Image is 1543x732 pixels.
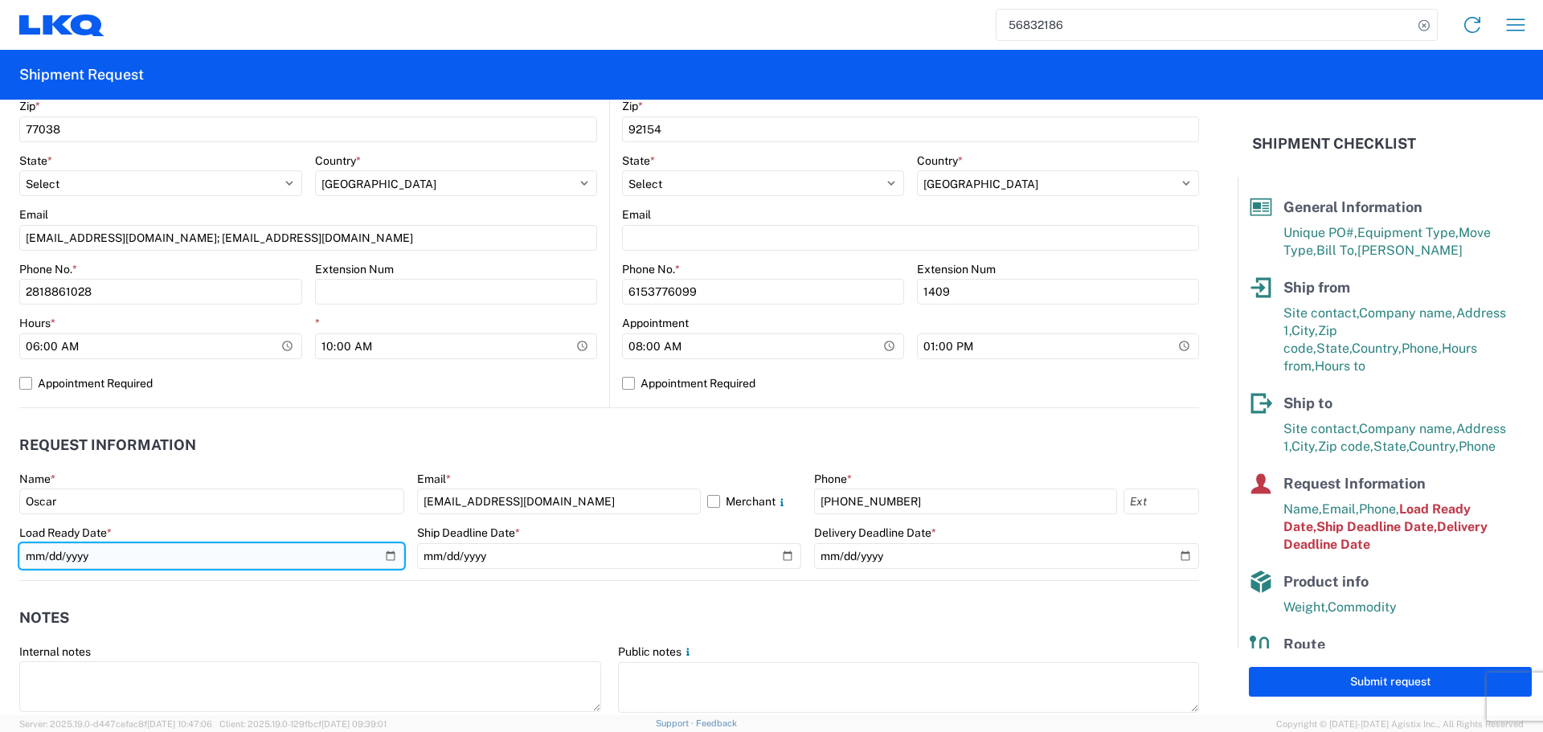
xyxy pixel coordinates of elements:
button: Submit request [1249,667,1532,697]
label: Name [19,472,55,486]
span: Client: 2025.19.0-129fbcf [219,719,387,729]
label: Phone [814,472,852,486]
label: Extension Num [917,262,996,276]
span: Ship to [1283,395,1332,411]
label: Email [417,472,451,486]
span: Ship Deadline Date, [1316,519,1437,534]
span: [PERSON_NAME] [1357,243,1463,258]
label: Phone No. [19,262,77,276]
label: Email [19,207,48,222]
label: Delivery Deadline Date [814,525,936,540]
label: Appointment [622,316,689,330]
label: Email [622,207,651,222]
span: City, [1291,323,1318,338]
span: Company name, [1359,421,1456,436]
label: Country [917,153,963,168]
input: Ext [1123,489,1199,514]
span: Email, [1322,501,1359,517]
h2: Shipment Request [19,65,144,84]
span: Unique PO#, [1283,225,1357,240]
label: Extension Num [315,262,394,276]
label: Country [315,153,361,168]
input: Shipment, tracking or reference number [997,10,1413,40]
a: Support [656,718,696,728]
span: Ship from [1283,279,1350,296]
span: City, [1291,439,1318,454]
span: Server: 2025.19.0-d447cefac8f [19,719,212,729]
label: Internal notes [19,644,91,659]
span: Phone [1459,439,1496,454]
h2: Notes [19,610,69,626]
a: Feedback [696,718,737,728]
label: State [19,153,52,168]
span: Country, [1409,439,1459,454]
label: Public notes [618,644,694,659]
span: Company name, [1359,305,1456,321]
h2: Shipment Checklist [1252,134,1416,153]
span: Route [1283,636,1325,652]
span: General Information [1283,198,1422,215]
label: Zip [622,99,643,113]
span: Equipment Type, [1357,225,1459,240]
span: Commodity [1328,599,1397,615]
label: Phone No. [622,262,680,276]
span: Hours to [1315,358,1365,374]
span: Copyright © [DATE]-[DATE] Agistix Inc., All Rights Reserved [1276,717,1524,731]
label: Hours [19,316,55,330]
span: Zip code, [1318,439,1373,454]
span: Country, [1352,341,1402,356]
span: [DATE] 10:47:06 [147,719,212,729]
span: Bill To, [1316,243,1357,258]
span: Site contact, [1283,421,1359,436]
h2: Request Information [19,437,196,453]
label: Load Ready Date [19,525,112,540]
span: Phone, [1359,501,1399,517]
span: Name, [1283,501,1322,517]
span: Site contact, [1283,305,1359,321]
span: Phone, [1402,341,1442,356]
label: Appointment Required [622,370,1199,396]
span: State, [1373,439,1409,454]
label: Ship Deadline Date [417,525,520,540]
label: Zip [19,99,40,113]
label: State [622,153,655,168]
span: Product info [1283,573,1369,590]
label: Merchant [707,489,802,514]
span: State, [1316,341,1352,356]
span: Request Information [1283,475,1426,492]
span: [DATE] 09:39:01 [321,719,387,729]
label: Appointment Required [19,370,597,396]
span: Weight, [1283,599,1328,615]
